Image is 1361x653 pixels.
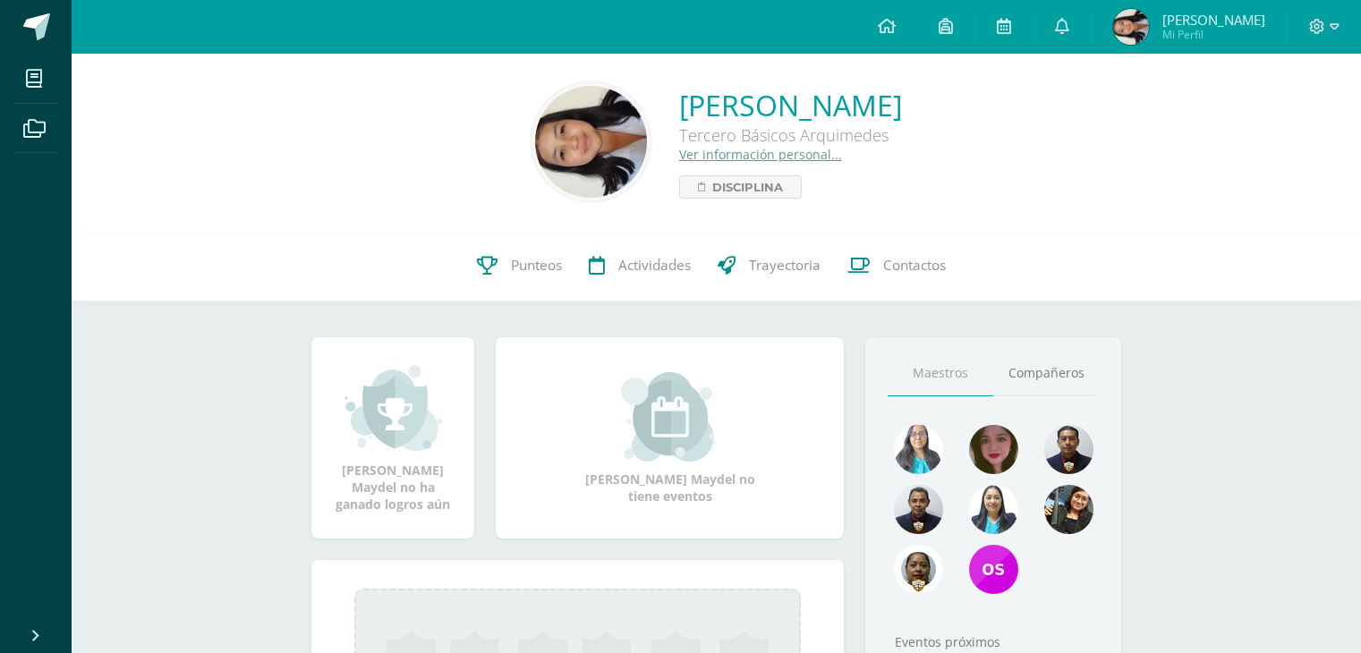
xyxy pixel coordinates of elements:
[1113,9,1149,45] img: f624347e1b0249601f4fbf5a5428dcfc.png
[345,363,442,453] img: achievement_small.png
[969,485,1018,534] img: 9fe0fd17307f8b952d7b109f04598178.png
[1162,11,1265,29] span: [PERSON_NAME]
[511,256,562,275] span: Punteos
[575,230,704,301] a: Actividades
[969,545,1018,594] img: 6feca0e4b445fec6a7380f1531de80f0.png
[1162,27,1265,42] span: Mi Perfil
[888,633,1099,650] div: Eventos próximos
[618,256,691,275] span: Actividades
[1044,425,1093,474] img: 76e40354e9c498dffe855eee51dfc475.png
[883,256,946,275] span: Contactos
[834,230,959,301] a: Contactos
[888,351,993,396] a: Maestros
[679,146,842,163] a: Ver información personal...
[712,176,783,198] span: Disciplina
[535,86,647,198] img: 6b0168b43d6b8888d1e40bf15fe9d36f.png
[679,175,802,199] a: Disciplina
[993,351,1099,396] a: Compañeros
[894,485,943,534] img: 82d5c3eb7b9d0c31916ac3afdee87cd3.png
[464,230,575,301] a: Punteos
[749,256,821,275] span: Trayectoria
[894,545,943,594] img: 39d12c75fc7c08c1d8db18f8fb38dc3f.png
[894,425,943,474] img: ce48fdecffa589a24be67930df168508.png
[704,230,834,301] a: Trayectoria
[969,425,1018,474] img: 775caf7197dc2b63b976a94a710c5fee.png
[581,372,760,505] div: [PERSON_NAME] Maydel no tiene eventos
[1044,485,1093,534] img: 73802ff053b96be4d416064cb46eb66b.png
[329,363,456,513] div: [PERSON_NAME] Maydel no ha ganado logros aún
[621,372,719,462] img: event_small.png
[679,86,902,124] a: [PERSON_NAME]
[679,124,902,146] div: Tercero Básicos Arquimedes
